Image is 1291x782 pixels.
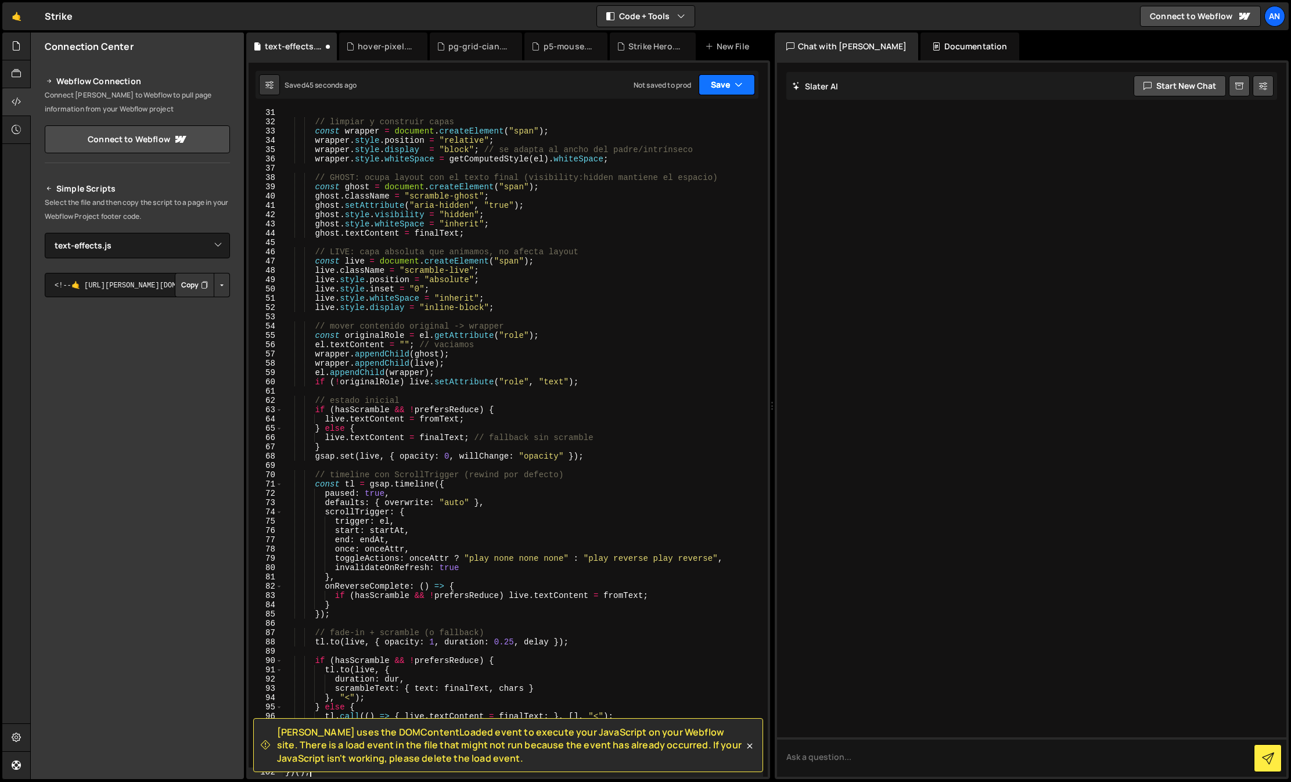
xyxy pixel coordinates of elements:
[249,693,283,702] div: 94
[249,275,283,284] div: 49
[249,526,283,535] div: 76
[249,758,283,767] div: 101
[544,41,594,52] div: p5-mouse.js
[249,164,283,173] div: 37
[920,33,1019,60] div: Documentation
[1140,6,1261,27] a: Connect to Webflow
[249,108,283,117] div: 31
[249,192,283,201] div: 40
[45,196,230,224] p: Select the file and then copy the script to a page in your Webflow Project footer code.
[628,41,682,52] div: Strike Hero.js
[249,740,283,749] div: 99
[45,88,230,116] p: Connect [PERSON_NAME] to Webflow to pull page information from your Webflow project
[249,312,283,322] div: 53
[175,273,214,297] button: Copy
[249,619,283,628] div: 86
[249,257,283,266] div: 47
[249,303,283,312] div: 52
[249,647,283,656] div: 89
[249,145,283,154] div: 35
[45,428,231,533] iframe: YouTube video player
[45,316,231,421] iframe: YouTube video player
[249,266,283,275] div: 48
[249,229,283,238] div: 44
[249,294,283,303] div: 51
[249,767,283,777] div: 102
[775,33,919,60] div: Chat with [PERSON_NAME]
[249,340,283,349] div: 56
[249,154,283,164] div: 36
[249,554,283,563] div: 79
[249,117,283,127] div: 32
[249,665,283,675] div: 91
[249,377,283,387] div: 60
[249,507,283,517] div: 74
[2,2,31,30] a: 🤙
[249,461,283,470] div: 69
[249,127,283,136] div: 33
[249,349,283,359] div: 57
[249,210,283,219] div: 42
[45,40,134,53] h2: Connection Center
[249,489,283,498] div: 72
[249,322,283,331] div: 54
[249,637,283,647] div: 88
[249,136,283,145] div: 34
[249,219,283,229] div: 43
[249,470,283,480] div: 70
[249,572,283,582] div: 81
[305,80,357,90] div: 45 seconds ago
[1134,75,1226,96] button: Start new chat
[249,396,283,405] div: 62
[249,684,283,693] div: 93
[45,74,230,88] h2: Webflow Connection
[249,610,283,619] div: 85
[249,628,283,637] div: 87
[699,74,755,95] button: Save
[249,433,283,442] div: 66
[249,182,283,192] div: 39
[45,182,230,196] h2: Simple Scripts
[792,81,839,92] h2: Slater AI
[705,41,754,52] div: New File
[249,545,283,554] div: 78
[285,80,357,90] div: Saved
[249,563,283,572] div: 80
[249,656,283,665] div: 90
[249,600,283,610] div: 84
[249,452,283,461] div: 68
[249,201,283,210] div: 41
[1264,6,1285,27] a: An
[249,591,283,600] div: 83
[249,424,283,433] div: 65
[249,582,283,591] div: 82
[175,273,230,297] div: Button group with nested dropdown
[45,273,230,297] textarea: <!--🤙 [URL][PERSON_NAME][DOMAIN_NAME]> <script>document.addEventListener("DOMContentLoaded", func...
[45,125,230,153] a: Connect to Webflow
[249,517,283,526] div: 75
[249,331,283,340] div: 55
[249,535,283,545] div: 77
[597,6,695,27] button: Code + Tools
[249,284,283,294] div: 50
[45,9,73,23] div: Strike
[249,415,283,424] div: 64
[448,41,509,52] div: pg-grid-cian.js
[249,702,283,712] div: 95
[249,675,283,684] div: 92
[249,173,283,182] div: 38
[249,238,283,247] div: 45
[249,721,283,730] div: 97
[249,730,283,740] div: 98
[265,41,323,52] div: text-effects.js
[634,80,692,90] div: Not saved to prod
[249,359,283,368] div: 58
[249,387,283,396] div: 61
[249,749,283,758] div: 100
[249,368,283,377] div: 59
[249,498,283,507] div: 73
[249,247,283,257] div: 46
[249,405,283,415] div: 63
[277,726,744,765] span: [PERSON_NAME] uses the DOMContentLoaded event to execute your JavaScript on your Webflow site. Th...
